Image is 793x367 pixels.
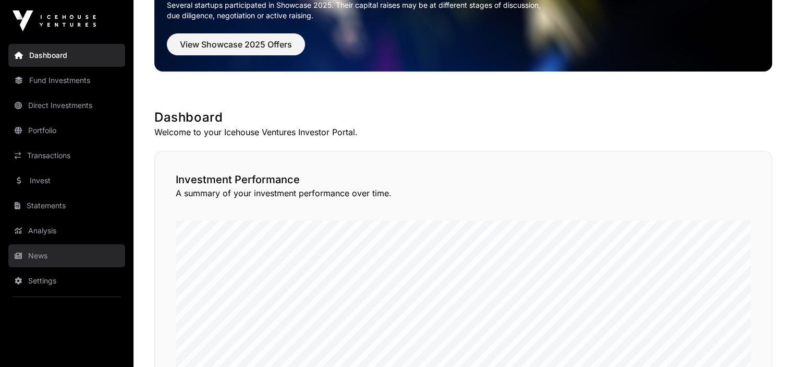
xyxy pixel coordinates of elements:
[13,10,96,31] img: Icehouse Ventures Logo
[8,69,125,92] a: Fund Investments
[154,126,772,138] p: Welcome to your Icehouse Ventures Investor Portal.
[8,194,125,217] a: Statements
[8,219,125,242] a: Analysis
[167,44,305,54] a: View Showcase 2025 Offers
[741,317,793,367] iframe: Chat Widget
[8,44,125,67] a: Dashboard
[167,33,305,55] button: View Showcase 2025 Offers
[8,244,125,267] a: News
[8,269,125,292] a: Settings
[8,94,125,117] a: Direct Investments
[154,109,772,126] h1: Dashboard
[176,172,751,187] h2: Investment Performance
[8,144,125,167] a: Transactions
[180,38,292,51] span: View Showcase 2025 Offers
[8,119,125,142] a: Portfolio
[176,187,751,199] p: A summary of your investment performance over time.
[8,169,125,192] a: Invest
